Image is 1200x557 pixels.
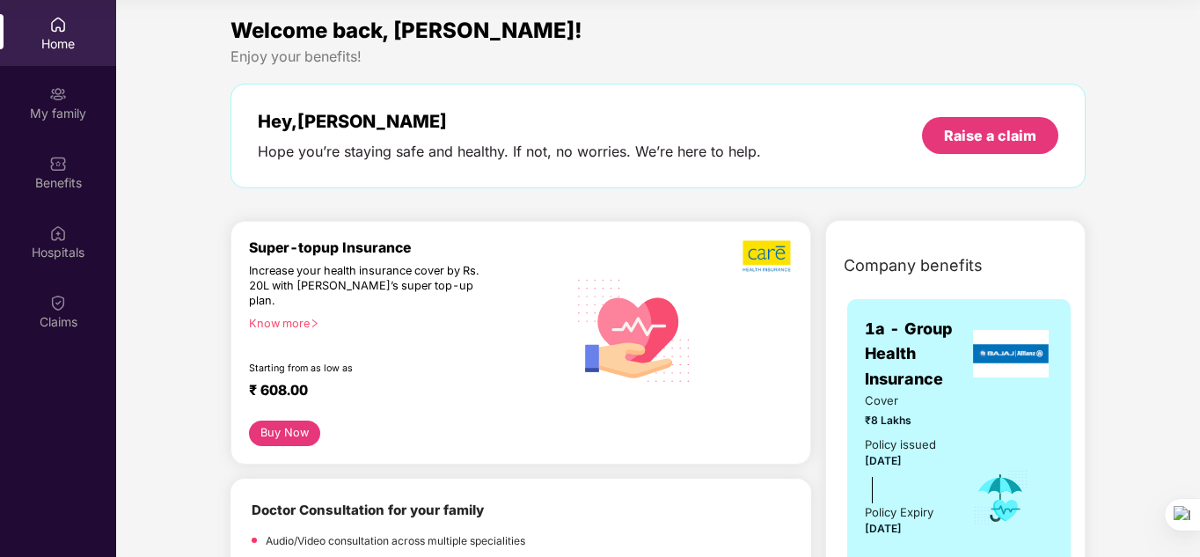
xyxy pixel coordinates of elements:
[567,260,703,399] img: svg+xml;base64,PHN2ZyB4bWxucz0iaHR0cDovL3d3dy53My5vcmcvMjAwMC9zdmciIHhtbG5zOnhsaW5rPSJodHRwOi8vd3...
[865,522,902,535] span: [DATE]
[266,532,525,549] p: Audio/Video consultation across multiple specialities
[249,264,490,309] div: Increase your health insurance cover by Rs. 20L with [PERSON_NAME]’s super top-up plan.
[230,48,1086,66] div: Enjoy your benefits!
[973,330,1049,377] img: insurerLogo
[49,224,67,242] img: svg+xml;base64,PHN2ZyBpZD0iSG9zcGl0YWxzIiB4bWxucz0iaHR0cDovL3d3dy53My5vcmcvMjAwMC9zdmciIHdpZHRoPS...
[865,436,936,454] div: Policy issued
[249,239,567,256] div: Super-topup Insurance
[249,382,549,403] div: ₹ 608.00
[865,317,969,392] span: 1a - Group Health Insurance
[252,502,484,518] b: Doctor Consultation for your family
[944,126,1036,145] div: Raise a claim
[258,143,761,161] div: Hope you’re staying safe and healthy. If not, no worries. We’re here to help.
[49,155,67,172] img: svg+xml;base64,PHN2ZyBpZD0iQmVuZWZpdHMiIHhtbG5zPSJodHRwOi8vd3d3LnczLm9yZy8yMDAwL3N2ZyIgd2lkdGg9Ij...
[49,85,67,103] img: svg+xml;base64,PHN2ZyB3aWR0aD0iMjAiIGhlaWdodD0iMjAiIHZpZXdCb3g9IjAgMCAyMCAyMCIgZmlsbD0ibm9uZSIgeG...
[230,18,582,43] span: Welcome back, [PERSON_NAME]!
[865,503,933,522] div: Policy Expiry
[865,454,902,467] span: [DATE]
[844,253,983,278] span: Company benefits
[865,392,948,410] span: Cover
[49,294,67,311] img: svg+xml;base64,PHN2ZyBpZD0iQ2xhaW0iIHhtbG5zPSJodHRwOi8vd3d3LnczLm9yZy8yMDAwL3N2ZyIgd2lkdGg9IjIwIi...
[310,319,319,328] span: right
[972,469,1029,527] img: icon
[249,317,556,329] div: Know more
[258,111,761,132] div: Hey, [PERSON_NAME]
[249,421,320,446] button: Buy Now
[249,363,492,375] div: Starting from as low as
[743,239,793,273] img: b5dec4f62d2307b9de63beb79f102df3.png
[49,16,67,33] img: svg+xml;base64,PHN2ZyBpZD0iSG9tZSIgeG1sbnM9Imh0dHA6Ly93d3cudzMub3JnLzIwMDAvc3ZnIiB3aWR0aD0iMjAiIG...
[865,412,948,429] span: ₹8 Lakhs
